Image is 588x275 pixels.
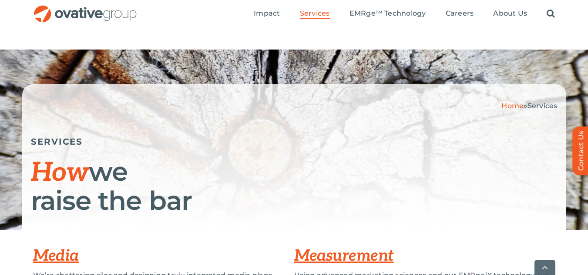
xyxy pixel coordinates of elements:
[446,9,474,18] span: Careers
[33,246,79,265] a: Media
[547,9,555,19] a: Search
[528,102,558,110] span: Services
[254,9,280,18] span: Impact
[33,4,138,13] a: OG_Full_horizontal_RGB
[501,102,557,110] span: »
[300,9,330,19] a: Services
[300,9,330,18] span: Services
[294,246,394,265] a: Measurement
[349,9,426,19] a: EMRge™ Technology
[493,9,527,18] span: About Us
[446,9,474,19] a: Careers
[501,102,524,110] a: Home
[31,158,558,215] h1: we raise the bar
[31,157,89,189] span: How
[493,9,527,19] a: About Us
[254,9,280,19] a: Impact
[349,9,426,18] span: EMRge™ Technology
[31,136,558,147] h5: SERVICES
